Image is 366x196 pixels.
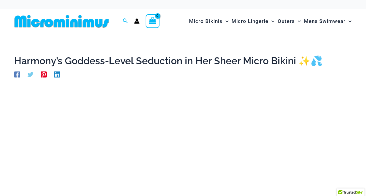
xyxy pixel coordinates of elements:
a: Search icon link [123,17,128,25]
a: View Shopping Cart, empty [146,14,159,28]
a: Account icon link [134,18,140,24]
a: OutersMenu ToggleMenu Toggle [276,12,302,30]
span: Micro Bikinis [189,14,222,29]
a: Linkedin [54,71,60,77]
a: Micro LingerieMenu ToggleMenu Toggle [230,12,276,30]
img: MM SHOP LOGO FLAT [12,14,111,28]
a: Mens SwimwearMenu ToggleMenu Toggle [302,12,353,30]
a: Twitter [27,71,33,77]
span: Menu Toggle [345,14,352,29]
h1: Harmony’s Goddess-Level Seduction in Her Sheer Micro Bikini ✨💦 [14,55,352,67]
span: Menu Toggle [268,14,274,29]
a: Pinterest [41,71,47,77]
nav: Site Navigation [187,11,354,31]
span: Micro Lingerie [232,14,268,29]
span: Mens Swimwear [304,14,345,29]
a: Facebook [14,71,20,77]
a: Micro BikinisMenu ToggleMenu Toggle [188,12,230,30]
span: Outers [278,14,295,29]
span: Menu Toggle [295,14,301,29]
span: Menu Toggle [222,14,229,29]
